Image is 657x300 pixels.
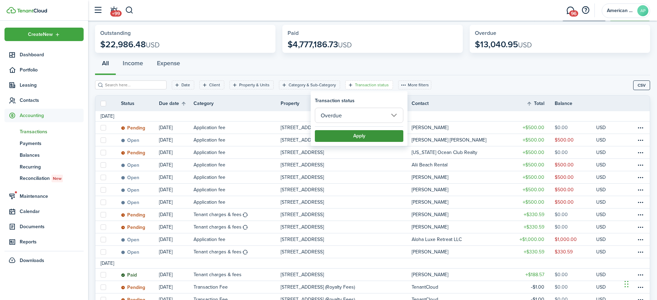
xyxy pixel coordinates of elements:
button: More filters [398,80,431,89]
a: Application fee [194,122,281,134]
table-amount-title: $500.00 [523,136,544,144]
a: Pending [121,221,159,233]
widget-stats-title: Overdue [475,30,645,36]
a: [STREET_ADDRESS] [281,184,411,196]
table-amount-description: $0.00 [555,124,568,131]
p: USD [596,223,606,231]
p: USD [596,248,606,255]
table-amount-title: $500.00 [523,199,544,206]
p: USD [596,174,606,181]
a: $330.59 [513,209,555,221]
span: USD [518,40,532,50]
table-info-title: Application fee [194,161,225,168]
input: Search here... [103,82,164,88]
th: Property [281,100,411,107]
a: $500.00 [513,146,555,158]
button: Open sidebar [91,4,104,17]
a: USD [596,146,615,158]
table-profile-info-text: [PERSON_NAME] [412,224,448,230]
a: USD [596,221,615,233]
a: USD [596,209,615,221]
table-profile-info-text: [PERSON_NAME] [412,272,448,278]
status: Pending [121,150,145,156]
img: TenantCloud [17,9,47,13]
p: [DATE] [159,136,172,144]
p: [DATE] [159,124,172,131]
table-amount-description: $330.59 [555,248,573,255]
a: Open [121,233,159,245]
p: [STREET_ADDRESS] [281,248,324,255]
a: $500.00 [555,159,596,171]
a: [STREET_ADDRESS] [281,159,411,171]
span: Maintenance [20,193,84,200]
p: $22,986.48 [100,40,160,49]
a: Pending [121,209,159,221]
a: Application fee [194,171,281,183]
a: [DATE] [159,209,194,221]
a: $0.00 [555,281,596,293]
a: $500.00 [555,171,596,183]
a: Tenant charges & fees [194,246,281,258]
a: USD [596,269,615,281]
span: Accounting [20,112,84,119]
p: USD [596,236,606,243]
p: USD [596,211,606,218]
a: Application fee [194,196,281,208]
a: [DATE] [159,184,194,196]
th: Sort [159,99,194,108]
a: [DATE] [159,159,194,171]
a: [PERSON_NAME] [412,171,513,183]
a: $330.59 [513,221,555,233]
a: Open [121,159,159,171]
table-info-title: Application fee [194,199,225,206]
p: [STREET_ADDRESS] [281,174,324,181]
div: Drag [625,274,629,294]
status: Open [121,175,139,181]
img: TenantCloud [7,7,16,13]
status: Pending [121,225,145,230]
a: [PERSON_NAME] [412,184,513,196]
filter-tag: Open filter [199,80,224,89]
a: [DATE] [159,122,194,134]
th: Balance [555,100,596,107]
table-profile-info-text: [PERSON_NAME] [PERSON_NAME] [412,137,486,143]
table-amount-description: $0.00 [555,223,568,231]
a: [DATE] [159,221,194,233]
p: [DATE] [159,283,172,291]
table-profile-info-text: Alii Beach Rental [412,162,448,168]
a: $188.57 [513,269,555,281]
a: $1.00 [513,281,555,293]
span: Dashboard [20,51,84,58]
p: $4,777,186.73 [288,40,352,49]
a: [STREET_ADDRESS] [281,233,411,245]
p: USD [596,124,606,131]
td: [DATE] [95,260,119,267]
a: Application fee [194,233,281,245]
a: [DATE] [159,196,194,208]
p: [DATE] [159,199,172,206]
span: Leasing [20,81,84,89]
p: [STREET_ADDRESS] [281,199,324,206]
table-amount-title: $1.00 [531,283,544,291]
button: Search [125,4,134,16]
th: Category [194,100,281,107]
a: [STREET_ADDRESS] [281,209,411,221]
a: USD [596,196,615,208]
p: USD [596,283,606,291]
table-amount-title: $330.59 [524,223,544,231]
button: CSV [633,80,650,90]
a: [STREET_ADDRESS] [281,269,411,281]
a: $1,000.00 [513,233,555,245]
table-info-title: Application fee [194,136,225,144]
span: +99 [110,10,122,17]
a: [STREET_ADDRESS] [281,134,411,146]
button: Income [116,55,150,75]
a: Open [121,134,159,146]
th: Sort [526,99,555,108]
a: USD [596,159,615,171]
span: Portfolio [20,66,84,74]
a: [STREET_ADDRESS] [281,196,411,208]
a: Tenant charges & fees [194,269,281,281]
table-amount-description: $500.00 [555,161,574,168]
p: [DATE] [159,211,172,218]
